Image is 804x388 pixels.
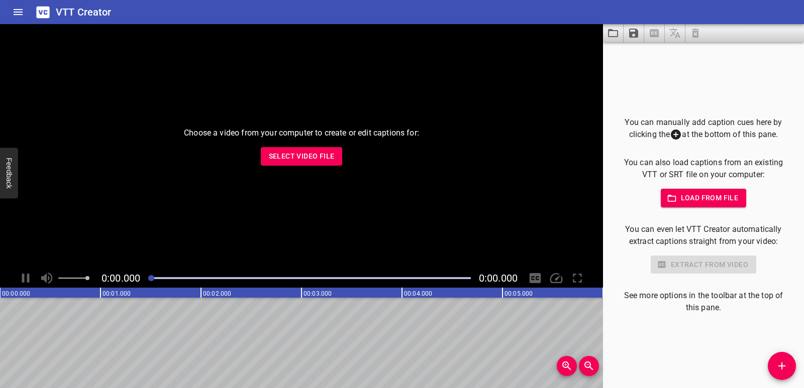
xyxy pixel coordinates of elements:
text: 00:00.000 [2,290,30,297]
p: You can even let VTT Creator automatically extract captions straight from your video: [619,223,788,247]
button: Load captions from file [603,24,624,42]
p: You can also load captions from an existing VTT or SRT file on your computer: [619,157,788,181]
span: Video Duration [479,272,518,284]
div: Playback Speed [547,269,566,288]
text: 00:01.000 [103,290,131,297]
text: 00:03.000 [304,290,332,297]
p: Choose a video from your computer to create or edit captions for: [184,127,419,139]
div: Toggle Full Screen [568,269,587,288]
span: Current Time [102,272,140,284]
h6: VTT Creator [56,4,112,20]
span: Select Video File [269,150,335,163]
span: Add some captions below, then you can translate them. [665,24,685,42]
text: 00:05.000 [505,290,533,297]
text: 00:04.000 [404,290,432,297]
span: Load from file [669,192,739,204]
div: Play progress [148,277,471,279]
button: Zoom In [557,356,577,376]
button: Select Video File [261,147,343,166]
button: Zoom Out [579,356,599,376]
button: Save captions to file [624,24,644,42]
div: Select a video in the pane to the left to use this feature [619,255,788,274]
p: You can manually add caption cues here by clicking the at the bottom of this pane. [619,116,788,141]
button: Load from file [661,189,747,207]
button: Add Cue [768,352,796,380]
text: 00:02.000 [203,290,231,297]
p: See more options in the toolbar at the top of this pane. [619,290,788,314]
div: Hide/Show Captions [526,269,545,288]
